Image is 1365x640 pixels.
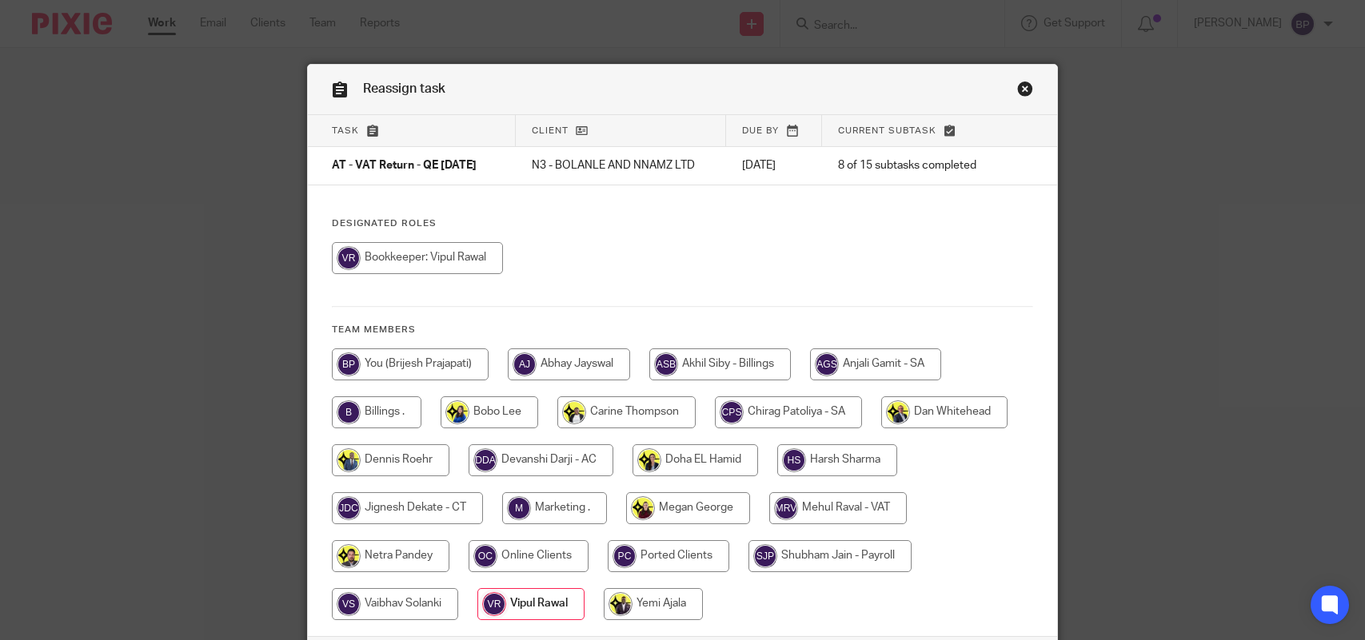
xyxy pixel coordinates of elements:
[363,82,445,95] span: Reassign task
[332,217,1033,230] h4: Designated Roles
[532,126,569,135] span: Client
[532,157,710,173] p: N3 - BOLANLE AND NNAMZ LTD
[838,126,936,135] span: Current subtask
[742,126,779,135] span: Due by
[332,324,1033,336] h4: Team members
[822,147,1006,185] td: 8 of 15 subtasks completed
[332,161,477,172] span: AT - VAT Return - QE [DATE]
[1017,81,1033,102] a: Close this dialog window
[742,157,806,173] p: [DATE]
[332,126,359,135] span: Task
